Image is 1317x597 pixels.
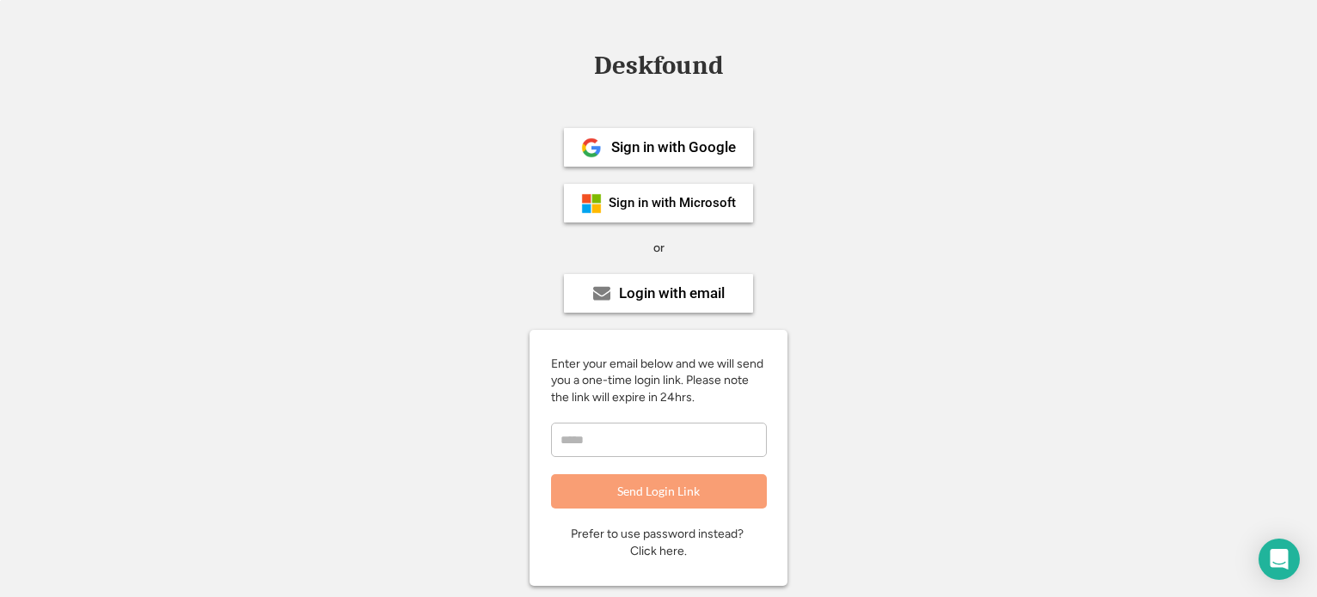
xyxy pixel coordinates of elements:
[551,474,767,509] button: Send Login Link
[1259,539,1300,580] div: Open Intercom Messenger
[581,193,602,214] img: ms-symbollockup_mssymbol_19.png
[551,356,766,406] div: Enter your email below and we will send you a one-time login link. Please note the link will expi...
[585,52,732,79] div: Deskfound
[619,286,725,301] div: Login with email
[571,526,746,559] div: Prefer to use password instead? Click here.
[653,240,665,257] div: or
[581,137,602,158] img: 1024px-Google__G__Logo.svg.png
[611,140,736,155] div: Sign in with Google
[609,197,736,210] div: Sign in with Microsoft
